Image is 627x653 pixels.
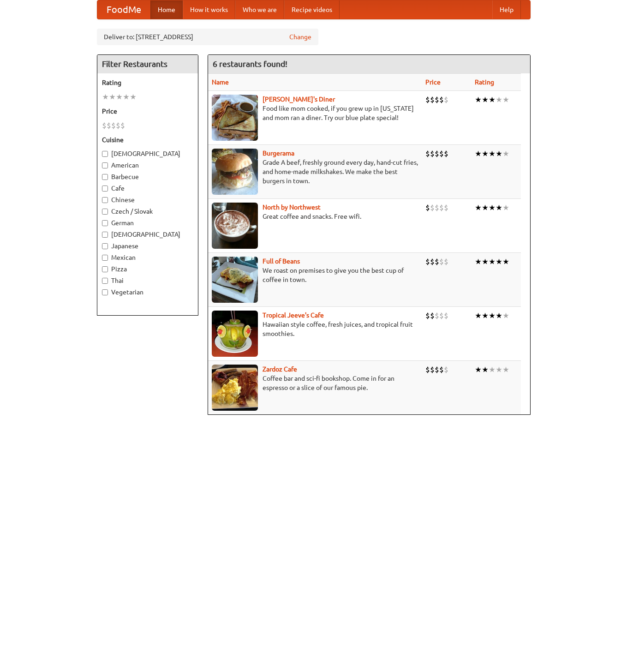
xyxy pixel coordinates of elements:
[430,203,435,213] li: $
[102,135,193,144] h5: Cuisine
[492,0,521,19] a: Help
[496,149,502,159] li: ★
[475,78,494,86] a: Rating
[107,120,111,131] li: $
[435,203,439,213] li: $
[102,264,193,274] label: Pizza
[102,172,193,181] label: Barbecue
[116,92,123,102] li: ★
[489,149,496,159] li: ★
[475,203,482,213] li: ★
[444,257,448,267] li: $
[439,149,444,159] li: $
[496,257,502,267] li: ★
[212,149,258,195] img: burgerama.jpg
[102,289,108,295] input: Vegetarian
[102,288,193,297] label: Vegetarian
[430,365,435,375] li: $
[263,312,324,319] a: Tropical Jeeve's Cafe
[489,311,496,321] li: ★
[502,203,509,213] li: ★
[263,365,297,373] a: Zardoz Cafe
[444,203,448,213] li: $
[102,197,108,203] input: Chinese
[430,149,435,159] li: $
[109,92,116,102] li: ★
[489,203,496,213] li: ★
[102,149,193,158] label: [DEMOGRAPHIC_DATA]
[102,243,108,249] input: Japanese
[213,60,287,68] ng-pluralize: 6 restaurants found!
[444,149,448,159] li: $
[102,195,193,204] label: Chinese
[444,365,448,375] li: $
[489,257,496,267] li: ★
[263,150,294,157] a: Burgerama
[102,220,108,226] input: German
[439,311,444,321] li: $
[439,203,444,213] li: $
[123,92,130,102] li: ★
[102,184,193,193] label: Cafe
[102,186,108,192] input: Cafe
[212,203,258,249] img: north.jpg
[102,278,108,284] input: Thai
[102,253,193,262] label: Mexican
[496,365,502,375] li: ★
[425,203,430,213] li: $
[130,92,137,102] li: ★
[102,162,108,168] input: American
[430,311,435,321] li: $
[430,257,435,267] li: $
[263,204,321,211] a: North by Northwest
[102,161,193,170] label: American
[212,212,418,221] p: Great coffee and snacks. Free wifi.
[102,120,107,131] li: $
[235,0,284,19] a: Who we are
[102,232,108,238] input: [DEMOGRAPHIC_DATA]
[482,95,489,105] li: ★
[502,311,509,321] li: ★
[435,365,439,375] li: $
[102,218,193,228] label: German
[212,95,258,141] img: sallys.jpg
[435,149,439,159] li: $
[212,257,258,303] img: beans.jpg
[150,0,183,19] a: Home
[102,92,109,102] li: ★
[430,95,435,105] li: $
[482,149,489,159] li: ★
[439,365,444,375] li: $
[425,257,430,267] li: $
[425,78,441,86] a: Price
[475,149,482,159] li: ★
[489,365,496,375] li: ★
[102,174,108,180] input: Barbecue
[102,151,108,157] input: [DEMOGRAPHIC_DATA]
[496,203,502,213] li: ★
[97,0,150,19] a: FoodMe
[502,95,509,105] li: ★
[439,257,444,267] li: $
[212,78,229,86] a: Name
[212,365,258,411] img: zardoz.jpg
[289,32,311,42] a: Change
[263,96,335,103] a: [PERSON_NAME]'s Diner
[435,311,439,321] li: $
[183,0,235,19] a: How it works
[425,311,430,321] li: $
[102,255,108,261] input: Mexican
[439,95,444,105] li: $
[444,95,448,105] li: $
[212,158,418,186] p: Grade A beef, freshly ground every day, hand-cut fries, and home-made milkshakes. We make the bes...
[489,95,496,105] li: ★
[496,311,502,321] li: ★
[284,0,340,19] a: Recipe videos
[425,95,430,105] li: $
[425,149,430,159] li: $
[475,311,482,321] li: ★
